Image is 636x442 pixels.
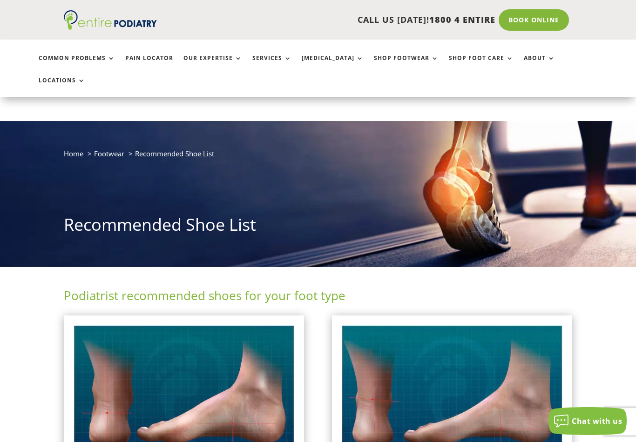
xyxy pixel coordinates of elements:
[548,407,627,435] button: Chat with us
[64,213,573,241] h1: Recommended Shoe List
[64,10,157,30] img: logo (1)
[449,55,514,75] a: Shop Foot Care
[135,149,214,158] span: Recommended Shoe List
[64,149,83,158] a: Home
[302,55,364,75] a: [MEDICAL_DATA]
[64,287,573,308] h2: Podiatrist recommended shoes for your foot type
[429,14,495,25] span: 1800 4 ENTIRE
[39,77,85,97] a: Locations
[183,55,242,75] a: Our Expertise
[94,149,124,158] a: Footwear
[374,55,439,75] a: Shop Footwear
[499,9,569,31] a: Book Online
[179,14,495,26] p: CALL US [DATE]!
[252,55,291,75] a: Services
[64,22,157,32] a: Entire Podiatry
[125,55,173,75] a: Pain Locator
[524,55,555,75] a: About
[64,147,573,167] nav: breadcrumb
[39,55,115,75] a: Common Problems
[572,416,622,426] span: Chat with us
